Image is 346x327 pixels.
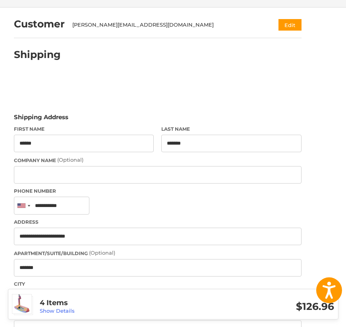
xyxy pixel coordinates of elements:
[14,156,302,164] label: Company Name
[14,249,302,257] label: Apartment/Suite/Building
[72,21,263,29] div: [PERSON_NAME][EMAIL_ADDRESS][DOMAIN_NAME]
[89,250,115,256] small: (Optional)
[187,300,334,313] h3: $126.96
[161,126,301,133] label: Last Name
[40,298,187,308] h3: 4 Items
[14,18,65,30] h2: Customer
[14,188,302,195] label: Phone Number
[14,48,61,61] h2: Shipping
[14,219,302,226] label: Address
[57,157,83,163] small: (Optional)
[14,197,33,214] div: United States: +1
[12,294,31,313] img: Orlimar Golf Tangent T2 Blade Chroma Putter
[14,281,302,288] label: City
[40,308,75,314] a: Show Details
[14,113,68,126] legend: Shipping Address
[14,126,154,133] label: First Name
[278,19,302,31] button: Edit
